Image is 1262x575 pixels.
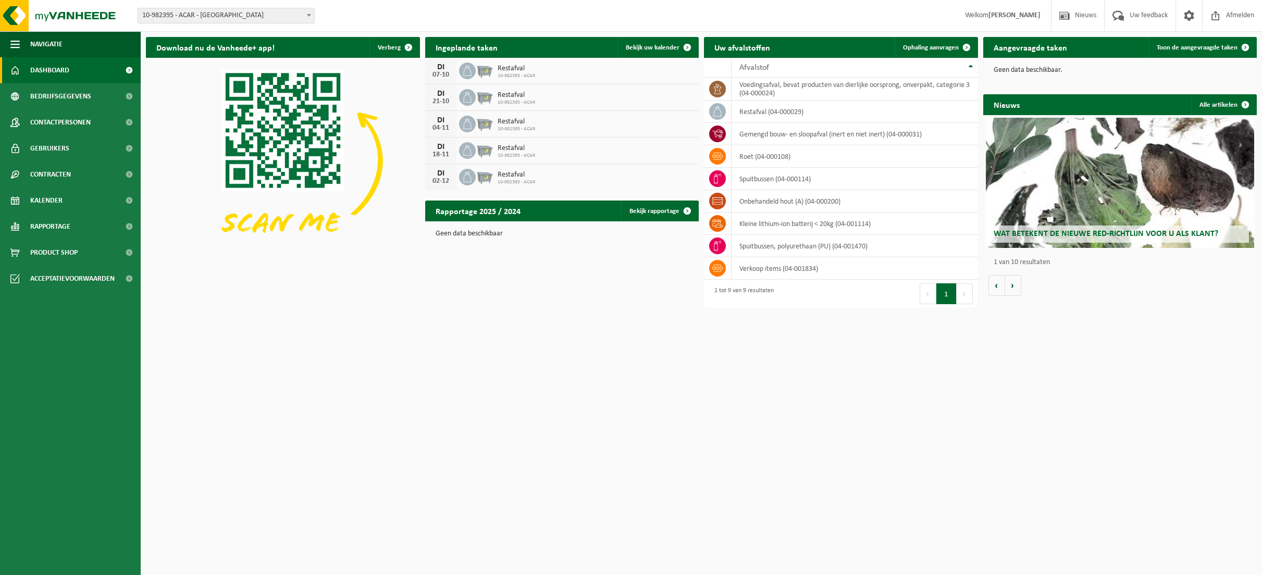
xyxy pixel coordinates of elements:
iframe: chat widget [5,552,174,575]
a: Ophaling aanvragen [895,37,977,58]
div: 07-10 [430,71,451,79]
button: Previous [920,283,936,304]
td: spuitbussen, polyurethaan (PU) (04-001470) [732,235,978,257]
h2: Ingeplande taken [425,37,508,57]
div: DI [430,90,451,98]
span: 10-982395 - ACAR [498,73,535,79]
td: verkoop items (04-001834) [732,257,978,280]
a: Bekijk uw kalender [617,37,698,58]
button: 1 [936,283,957,304]
div: 1 tot 9 van 9 resultaten [709,282,774,305]
span: Ophaling aanvragen [903,44,959,51]
td: roet (04-000108) [732,145,978,168]
span: Wat betekent de nieuwe RED-richtlijn voor u als klant? [994,230,1218,238]
a: Alle artikelen [1191,94,1256,115]
span: Restafval [498,91,535,99]
span: 10-982395 - ACAR [498,126,535,132]
span: Restafval [498,65,535,73]
span: Kalender [30,187,63,214]
h2: Uw afvalstoffen [704,37,781,57]
span: Bedrijfsgegevens [30,83,91,109]
h2: Rapportage 2025 / 2024 [425,201,531,221]
h2: Nieuws [983,94,1030,115]
button: Volgende [1005,275,1021,296]
h2: Download nu de Vanheede+ app! [146,37,285,57]
img: WB-2500-GAL-GY-01 [476,167,493,185]
td: gemengd bouw- en sloopafval (inert en niet inert) (04-000031) [732,123,978,145]
h2: Aangevraagde taken [983,37,1078,57]
span: 10-982395 - ACAR [498,179,535,185]
div: DI [430,169,451,178]
span: Bekijk uw kalender [626,44,679,51]
span: Contactpersonen [30,109,91,135]
span: Contracten [30,161,71,187]
td: voedingsafval, bevat producten van dierlijke oorsprong, onverpakt, categorie 3 (04-000024) [732,78,978,101]
span: Gebruikers [30,135,69,161]
td: kleine lithium-ion batterij < 20kg (04-001114) [732,213,978,235]
a: Bekijk rapportage [621,201,698,221]
p: 1 van 10 resultaten [994,259,1252,266]
span: Toon de aangevraagde taken [1157,44,1238,51]
span: Product Shop [30,240,78,266]
img: WB-2500-GAL-GY-01 [476,87,493,105]
span: 10-982395 - ACAR [498,99,535,106]
div: 04-11 [430,124,451,132]
p: Geen data beschikbaar. [994,67,1247,74]
span: Acceptatievoorwaarden [30,266,115,292]
div: DI [430,116,451,124]
span: 10-982395 - ACAR - SINT-NIKLAAS [138,8,315,23]
span: Afvalstof [739,64,769,72]
span: Verberg [378,44,401,51]
button: Vorige [988,275,1005,296]
span: 10-982395 - ACAR [498,153,535,159]
a: Toon de aangevraagde taken [1148,37,1256,58]
a: Wat betekent de nieuwe RED-richtlijn voor u als klant? [986,118,1254,248]
span: Dashboard [30,57,69,83]
img: WB-2500-GAL-GY-01 [476,61,493,79]
td: restafval (04-000029) [732,101,978,123]
button: Next [957,283,973,304]
div: DI [430,143,451,151]
span: Restafval [498,118,535,126]
td: spuitbussen (04-000114) [732,168,978,190]
button: Verberg [369,37,419,58]
td: onbehandeld hout (A) (04-000200) [732,190,978,213]
div: 21-10 [430,98,451,105]
span: Restafval [498,144,535,153]
span: Navigatie [30,31,63,57]
p: Geen data beschikbaar [436,230,689,238]
img: WB-2500-GAL-GY-01 [476,114,493,132]
span: Restafval [498,171,535,179]
span: 10-982395 - ACAR - SINT-NIKLAAS [138,8,314,23]
img: Download de VHEPlus App [146,58,420,263]
strong: [PERSON_NAME] [988,11,1041,19]
div: 18-11 [430,151,451,158]
span: Rapportage [30,214,70,240]
div: DI [430,63,451,71]
div: 02-12 [430,178,451,185]
img: WB-2500-GAL-GY-01 [476,141,493,158]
